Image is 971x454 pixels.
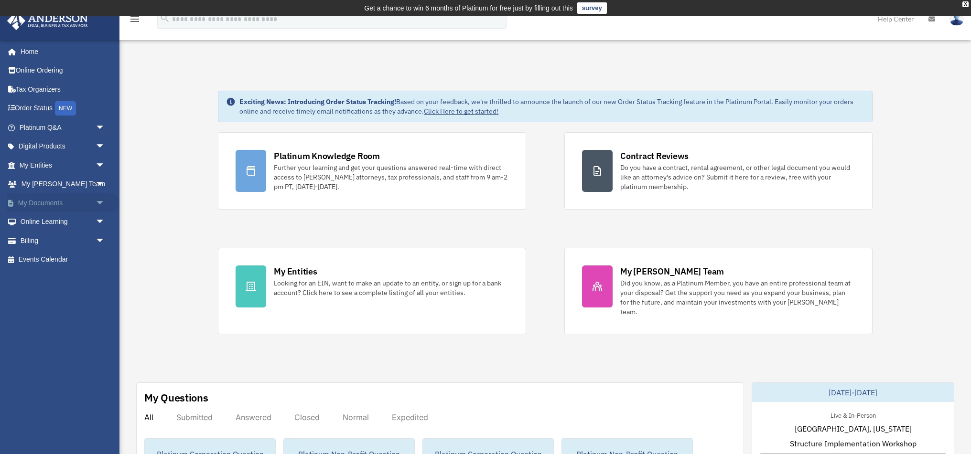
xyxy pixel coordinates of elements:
[424,107,498,116] a: Click Here to get started!
[239,97,396,106] strong: Exciting News: Introducing Order Status Tracking!
[129,13,140,25] i: menu
[7,175,119,194] a: My [PERSON_NAME] Teamarrow_drop_down
[7,250,119,269] a: Events Calendar
[620,163,855,191] div: Do you have a contract, rental agreement, or other legal document you would like an attorney's ad...
[620,278,855,317] div: Did you know, as a Platinum Member, you have an entire professional team at your disposal? Get th...
[7,99,119,118] a: Order StatusNEW
[7,212,119,232] a: Online Learningarrow_drop_down
[239,97,864,116] div: Based on your feedback, we're thrilled to announce the launch of our new Order Status Tracking fe...
[129,17,140,25] a: menu
[962,1,969,7] div: close
[294,412,320,422] div: Closed
[949,12,964,26] img: User Pic
[55,101,76,116] div: NEW
[364,2,573,14] div: Get a chance to win 6 months of Platinum for free just by filling out this
[176,412,213,422] div: Submitted
[274,163,508,191] div: Further your learning and get your questions answered real-time with direct access to [PERSON_NAM...
[7,231,119,250] a: Billingarrow_drop_down
[96,118,115,137] span: arrow_drop_down
[96,175,115,194] span: arrow_drop_down
[96,156,115,175] span: arrow_drop_down
[823,410,884,420] div: Live & In-Person
[96,212,115,232] span: arrow_drop_down
[96,193,115,213] span: arrow_drop_down
[7,80,119,99] a: Tax Organizers
[274,278,508,297] div: Looking for an EIN, want to make an update to an entity, or sign up for a bank account? Click her...
[392,412,428,422] div: Expedited
[343,412,369,422] div: Normal
[620,150,689,162] div: Contract Reviews
[564,248,873,334] a: My [PERSON_NAME] Team Did you know, as a Platinum Member, you have an entire professional team at...
[790,438,917,449] span: Structure Implementation Workshop
[4,11,91,30] img: Anderson Advisors Platinum Portal
[7,193,119,212] a: My Documentsarrow_drop_down
[564,132,873,210] a: Contract Reviews Do you have a contract, rental agreement, or other legal document you would like...
[96,137,115,157] span: arrow_drop_down
[160,13,170,23] i: search
[274,150,380,162] div: Platinum Knowledge Room
[752,383,954,402] div: [DATE]-[DATE]
[218,132,526,210] a: Platinum Knowledge Room Further your learning and get your questions answered real-time with dire...
[7,137,119,156] a: Digital Productsarrow_drop_down
[7,156,119,175] a: My Entitiesarrow_drop_down
[236,412,271,422] div: Answered
[96,231,115,251] span: arrow_drop_down
[620,265,724,277] div: My [PERSON_NAME] Team
[218,248,526,334] a: My Entities Looking for an EIN, want to make an update to an entity, or sign up for a bank accoun...
[274,265,317,277] div: My Entities
[144,412,153,422] div: All
[577,2,607,14] a: survey
[795,423,912,434] span: [GEOGRAPHIC_DATA], [US_STATE]
[144,391,208,405] div: My Questions
[7,61,119,80] a: Online Ordering
[7,42,115,61] a: Home
[7,118,119,137] a: Platinum Q&Aarrow_drop_down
